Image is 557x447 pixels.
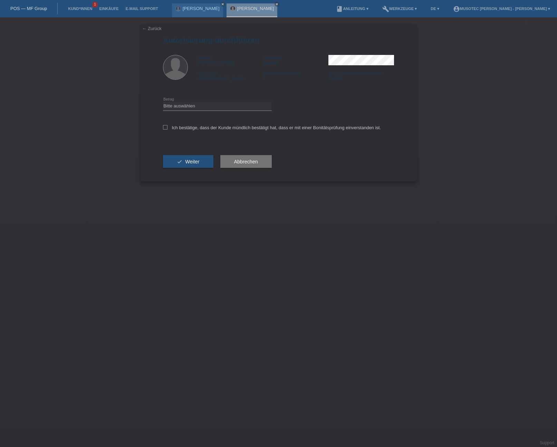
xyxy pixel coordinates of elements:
a: Kund*innen [65,7,96,11]
div: Szeidler [263,55,328,65]
span: Einreisedatum gemäss Ausweis [328,71,382,75]
a: POS — MF Group [10,6,47,11]
span: Weiter [185,159,199,164]
a: close [220,2,225,7]
h1: Autorisierung durchführen [163,36,394,45]
a: buildWerkzeuge ▾ [379,7,421,11]
span: 1 [92,2,98,8]
label: Ich bestätige, dass der Kunde mündlich bestätigt hat, dass er mit einer Bonitätsprüfung einversta... [163,125,381,130]
button: check Weiter [163,155,213,168]
i: close [221,2,224,6]
i: close [275,2,279,6]
span: Nachname [263,56,281,60]
div: C [263,70,328,81]
a: account_circleMusoTec [PERSON_NAME] - [PERSON_NAME] ▾ [450,7,554,11]
a: Support [540,440,554,445]
a: [PERSON_NAME] [237,6,274,11]
a: [PERSON_NAME] [183,6,220,11]
span: Aufenthaltsbewilligung [263,71,300,75]
a: DE ▾ [427,7,442,11]
div: [GEOGRAPHIC_DATA] [198,70,263,81]
span: Abbrechen [234,159,258,164]
button: Abbrechen [220,155,272,168]
i: book [336,6,343,12]
div: [DATE] [328,70,394,81]
a: bookAnleitung ▾ [333,7,372,11]
a: close [275,2,279,7]
i: account_circle [453,6,460,12]
span: Vorname [198,56,213,60]
a: E-Mail Support [122,7,162,11]
div: [PERSON_NAME] [198,55,263,65]
a: Einkäufe [96,7,122,11]
a: ← Zurück [142,26,162,31]
i: build [382,6,389,12]
span: Nationalität [198,71,217,75]
i: check [177,159,182,164]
